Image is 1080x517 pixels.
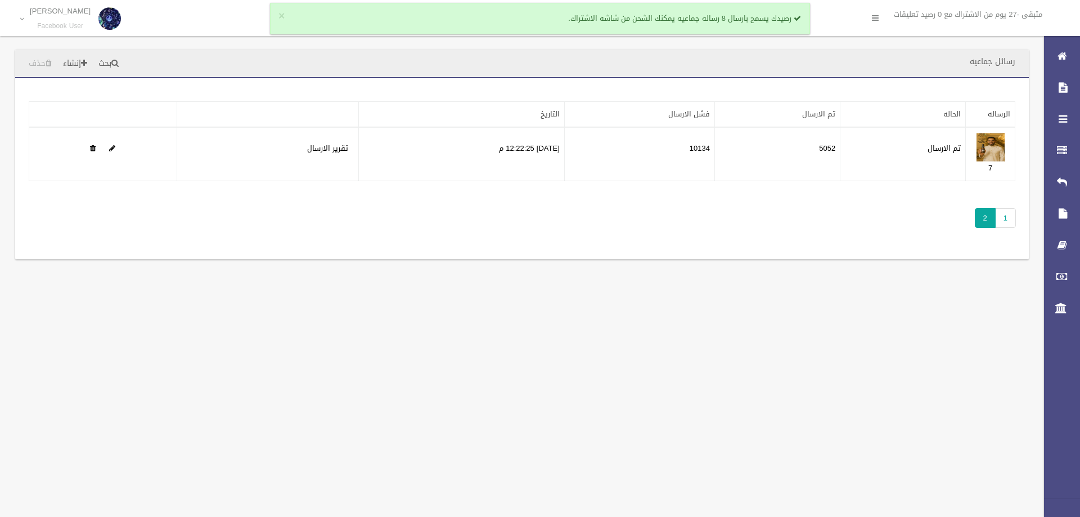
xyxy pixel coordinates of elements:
label: تم الارسال [928,142,961,155]
button: × [278,11,285,22]
td: 10134 [564,127,714,181]
a: تقرير الارسال [307,141,348,155]
a: تم الارسال [802,107,835,121]
small: Facebook User [30,22,91,30]
header: رسائل جماعيه [956,51,1029,73]
a: فشل الارسال [668,107,710,121]
a: 1 [995,208,1016,228]
p: [PERSON_NAME] [30,7,91,15]
td: 5052 [715,127,840,181]
span: 2 [975,208,996,228]
th: الحاله [840,102,966,128]
div: رصيدك يسمح بارسال 8 رساله جماعيه يمكنك الشحن من شاشه الاشتراك. [270,3,810,34]
img: 638894750750960004.png [976,133,1005,161]
a: Edit [109,141,115,155]
a: بحث [94,53,123,74]
td: [DATE] 12:22:25 م [358,127,564,181]
a: إنشاء [58,53,92,74]
a: 7 [988,161,992,175]
a: Edit [976,141,1005,155]
a: التاريخ [541,107,560,121]
th: الرساله [966,102,1015,128]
